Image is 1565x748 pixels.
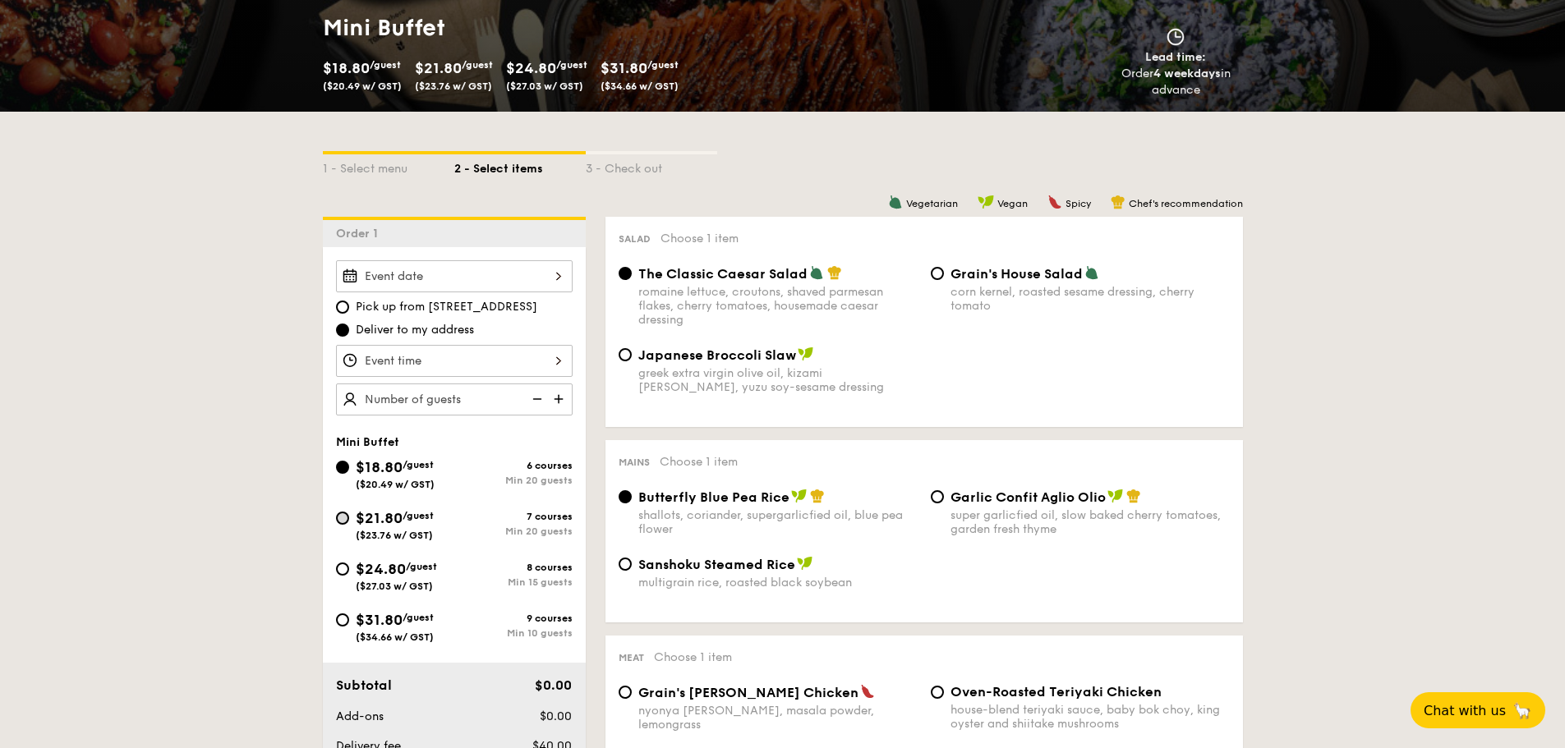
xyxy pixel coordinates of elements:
[1107,489,1124,503] img: icon-vegan.f8ff3823.svg
[951,508,1230,536] div: super garlicfied oil, slow baked cherry tomatoes, garden fresh thyme
[1163,28,1188,46] img: icon-clock.2db775ea.svg
[556,59,587,71] span: /guest
[406,561,437,572] span: /guest
[548,383,573,415] img: icon-add.58712e84.svg
[336,512,349,525] input: $21.80/guest($23.76 w/ GST)7 coursesMin 20 guests
[356,509,403,527] span: $21.80
[323,13,776,43] h1: Mini Buffet
[356,560,406,578] span: $24.80
[323,59,370,77] span: $18.80
[906,198,958,209] span: Vegetarian
[951,489,1106,505] span: Garlic Confit Aglio Olio
[415,59,462,77] span: $21.80
[1129,198,1243,209] span: Chef's recommendation
[454,576,573,588] div: Min 15 guests
[660,455,738,469] span: Choose 1 item
[462,59,493,71] span: /guest
[356,299,537,315] span: Pick up from [STREET_ADDRESS]
[661,232,739,246] span: Choose 1 item
[356,631,434,643] span: ($34.66 w/ GST)
[638,576,918,590] div: multigrain rice, roasted black soybean
[978,195,994,209] img: icon-vegan.f8ff3823.svg
[638,489,789,505] span: Butterfly Blue Pea Rice
[336,227,384,241] span: Order 1
[798,346,814,361] img: icon-vegan.f8ff3823.svg
[356,611,403,629] span: $31.80
[370,59,401,71] span: /guest
[638,685,858,700] span: Grain's [PERSON_NAME] Chicken
[336,562,349,576] input: $24.80/guest($27.03 w/ GST)8 coursesMin 15 guests
[454,154,586,177] div: 2 - Select items
[647,59,679,71] span: /guest
[356,458,403,476] span: $18.80
[454,511,573,522] div: 7 courses
[403,459,434,470] span: /guest
[1111,195,1125,209] img: icon-chef-hat.a58ddaea.svg
[1153,67,1221,80] strong: 4 weekdays
[619,686,632,699] input: Grain's [PERSON_NAME] Chickennyonya [PERSON_NAME], masala powder, lemongrass
[638,266,808,282] span: The Classic Caesar Salad
[638,704,918,732] div: nyonya [PERSON_NAME], masala powder, lemongrass
[951,266,1083,282] span: Grain's House Salad
[356,322,474,338] span: Deliver to my address
[791,489,808,503] img: icon-vegan.f8ff3823.svg
[356,581,433,592] span: ($27.03 w/ GST)
[336,709,384,723] span: Add-ons
[506,59,556,77] span: $24.80
[997,198,1028,209] span: Vegan
[323,80,402,92] span: ($20.49 w/ GST)
[638,285,918,327] div: romaine lettuce, croutons, shaved parmesan flakes, cherry tomatoes, housemade caesar dressing
[619,348,632,361] input: Japanese Broccoli Slawgreek extra virgin olive oil, kizami [PERSON_NAME], yuzu soy-sesame dressing
[523,383,548,415] img: icon-reduce.1d2dbef1.svg
[454,525,573,537] div: Min 20 guests
[336,613,349,626] input: $31.80/guest($34.66 w/ GST)9 coursesMin 10 guests
[1424,703,1506,718] span: Chat with us
[654,650,732,664] span: Choose 1 item
[506,80,583,92] span: ($27.03 w/ GST)
[619,457,650,468] span: Mains
[797,556,813,571] img: icon-vegan.f8ff3823.svg
[454,460,573,471] div: 6 courses
[951,285,1230,313] div: corn kernel, roasted sesame dressing, cherry tomato
[888,195,903,209] img: icon-vegetarian.fe4039eb.svg
[809,265,824,280] img: icon-vegetarian.fe4039eb.svg
[415,80,492,92] span: ($23.76 w/ GST)
[454,613,573,624] div: 9 courses
[454,627,573,639] div: Min 10 guests
[535,677,572,693] span: $0.00
[619,652,644,663] span: Meat
[951,684,1162,700] span: Oven-Roasted Teriyaki Chicken
[1512,701,1532,720] span: 🦙
[601,59,647,77] span: $31.80
[403,612,434,623] span: /guest
[601,80,679,92] span: ($34.66 w/ GST)
[336,301,349,314] input: Pick up from [STREET_ADDRESS]
[619,267,632,280] input: The Classic Caesar Saladromaine lettuce, croutons, shaved parmesan flakes, cherry tomatoes, house...
[827,265,842,280] img: icon-chef-hat.a58ddaea.svg
[356,530,433,541] span: ($23.76 w/ GST)
[619,558,632,571] input: Sanshoku Steamed Ricemultigrain rice, roasted black soybean
[1084,265,1099,280] img: icon-vegetarian.fe4039eb.svg
[454,562,573,573] div: 8 courses
[454,475,573,486] div: Min 20 guests
[336,435,399,449] span: Mini Buffet
[638,366,918,394] div: greek extra virgin olive oil, kizami [PERSON_NAME], yuzu soy-sesame dressing
[403,510,434,521] span: /guest
[540,709,572,723] span: $0.00
[951,703,1230,731] div: house-blend teriyaki sauce, baby bok choy, king oyster and shiitake mushrooms
[810,489,825,503] img: icon-chef-hat.a58ddaea.svg
[336,324,349,337] input: Deliver to my address
[336,461,349,474] input: $18.80/guest($20.49 w/ GST)6 coursesMin 20 guests
[323,154,454,177] div: 1 - Select menu
[336,260,573,292] input: Event date
[638,557,795,572] span: Sanshoku Steamed Rice
[860,684,875,699] img: icon-spicy.37a8142b.svg
[1145,50,1206,64] span: Lead time:
[931,267,944,280] input: Grain's House Saladcorn kernel, roasted sesame dressing, cherry tomato
[1102,66,1250,99] div: Order in advance
[336,677,392,693] span: Subtotal
[931,490,944,503] input: Garlic Confit Aglio Oliosuper garlicfied oil, slow baked cherry tomatoes, garden fresh thyme
[638,347,796,363] span: Japanese Broccoli Slaw
[619,490,632,503] input: Butterfly Blue Pea Riceshallots, coriander, supergarlicfied oil, blue pea flower
[931,686,944,699] input: Oven-Roasted Teriyaki Chickenhouse-blend teriyaki sauce, baby bok choy, king oyster and shiitake ...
